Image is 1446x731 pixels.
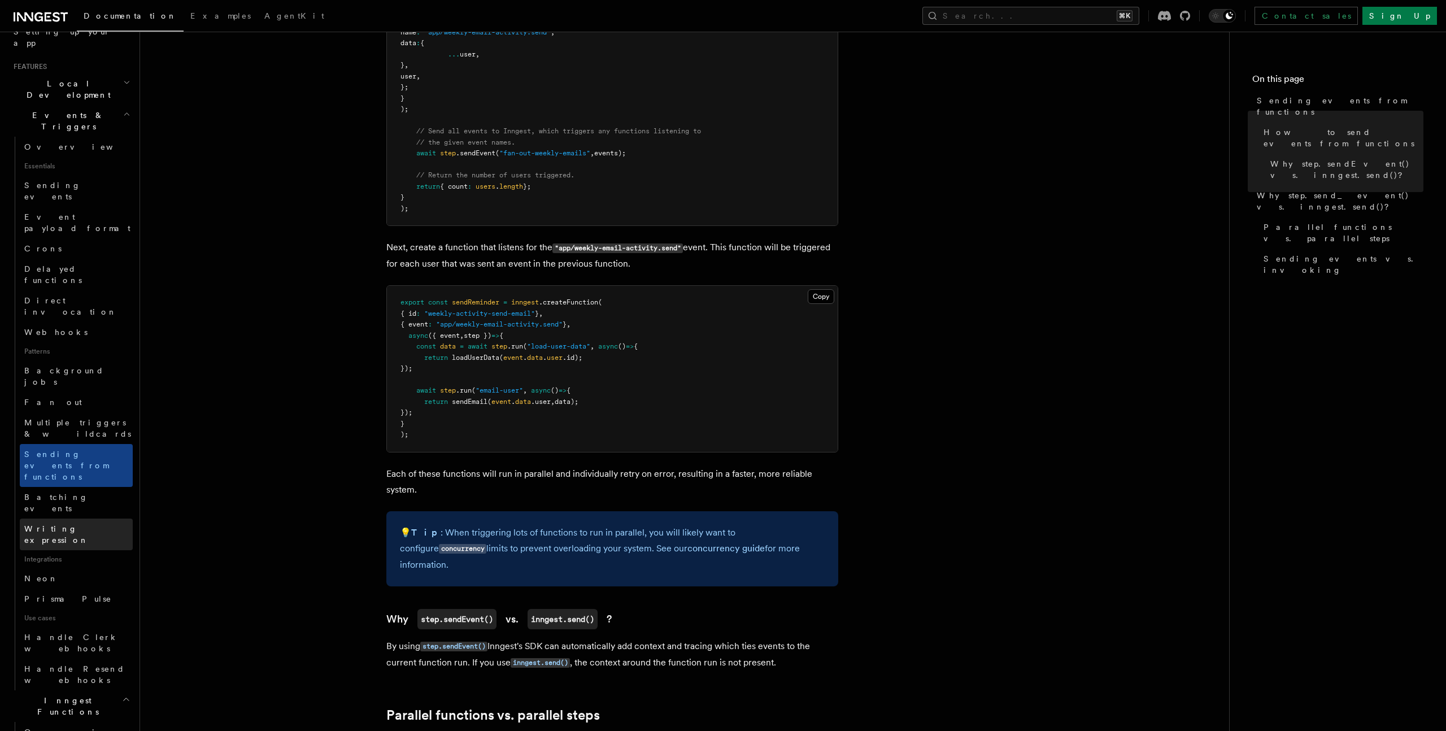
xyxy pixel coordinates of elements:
[400,83,408,91] span: };
[416,386,436,394] span: await
[24,450,108,481] span: Sending events from functions
[487,398,491,406] span: (
[400,61,404,69] span: }
[499,354,503,362] span: (
[511,298,539,306] span: inngest
[1257,95,1423,118] span: Sending events from functions
[420,641,487,651] a: step.sendEvent()
[511,398,515,406] span: .
[1362,7,1437,25] a: Sign Up
[20,157,133,175] span: Essentials
[491,398,511,406] span: event
[491,332,499,340] span: =>
[531,386,551,394] span: async
[1255,7,1358,25] a: Contact sales
[456,149,495,157] span: .sendEvent
[472,386,476,394] span: (
[420,642,487,651] code: step.sendEvent()
[400,310,416,317] span: { id
[511,658,570,668] code: inngest.send()
[1259,249,1423,280] a: Sending events vs. invoking
[503,354,523,362] span: event
[20,609,133,627] span: Use cases
[9,78,123,101] span: Local Development
[448,50,460,58] span: ...
[24,633,119,653] span: Handle Clerk webhooks
[9,137,133,690] div: Events & Triggers
[400,420,404,428] span: }
[416,39,420,47] span: :
[24,398,82,407] span: Fan out
[20,290,133,322] a: Direct invocation
[428,298,448,306] span: const
[20,550,133,568] span: Integrations
[1264,127,1423,149] span: How to send events from functions
[476,386,523,394] span: "email-user"
[400,39,416,47] span: data
[511,657,570,668] a: inngest.send()
[411,527,441,538] strong: Tip
[20,175,133,207] a: Sending events
[24,493,88,513] span: Batching events
[24,264,82,285] span: Delayed functions
[24,594,112,603] span: Prisma Pulse
[499,332,503,340] span: {
[20,659,133,690] a: Handle Resend webhooks
[567,320,570,328] span: ,
[400,28,416,36] span: name
[452,354,499,362] span: loadUserData
[24,574,58,583] span: Neon
[547,354,563,362] span: user
[539,298,598,306] span: .createFunction
[440,386,456,394] span: step
[24,296,117,316] span: Direct invocation
[543,354,547,362] span: .
[400,193,404,201] span: }
[531,398,551,406] span: .user
[386,609,612,629] a: Whystep.sendEvent()vs.inngest.send()?
[400,204,408,212] span: );
[24,212,130,233] span: Event payload format
[687,543,765,554] a: concurrency guide
[499,182,523,190] span: length
[626,342,634,350] span: =>
[404,61,408,69] span: ,
[452,398,487,406] span: sendEmail
[527,354,543,362] span: data
[440,182,468,190] span: { count
[460,342,464,350] span: =
[400,298,424,306] span: export
[1270,158,1423,181] span: Why step.sendEvent() vs. inngest.send()?
[20,568,133,589] a: Neon
[598,342,618,350] span: async
[523,342,527,350] span: (
[24,328,88,337] span: Webhooks
[808,289,834,304] button: Copy
[20,444,133,487] a: Sending events from functions
[24,181,81,201] span: Sending events
[24,418,131,438] span: Multiple triggers & wildcards
[563,354,582,362] span: .id);
[9,690,133,722] button: Inngest Functions
[528,609,598,629] code: inngest.send()
[1252,72,1423,90] h4: On this page
[264,11,324,20] span: AgentKit
[416,342,436,350] span: const
[507,342,523,350] span: .run
[424,28,551,36] span: "app/weekly-email-activity.send"
[460,332,464,340] span: ,
[563,320,567,328] span: }
[424,310,535,317] span: "weekly-activity-send-email"
[452,298,499,306] span: sendReminder
[400,105,408,113] span: );
[9,695,122,717] span: Inngest Functions
[618,342,626,350] span: ()
[24,142,141,151] span: Overview
[428,320,432,328] span: :
[440,342,456,350] span: data
[20,392,133,412] a: Fan out
[491,342,507,350] span: step
[1257,190,1423,212] span: Why step.send_event() vs. inngest.send()?
[9,21,133,53] a: Setting up your app
[476,182,495,190] span: users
